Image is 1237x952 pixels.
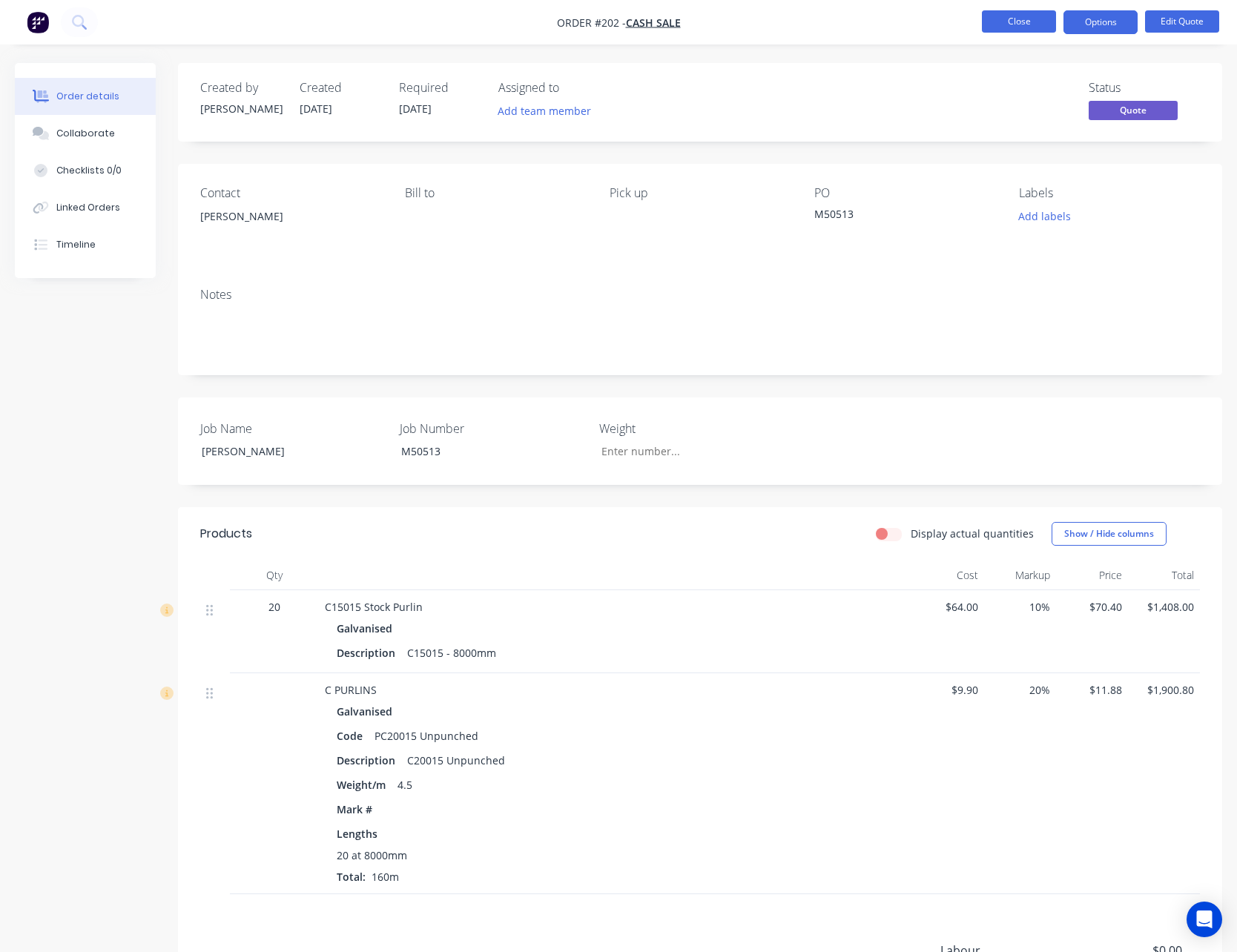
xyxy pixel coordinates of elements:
button: Add team member [498,101,599,121]
div: Contact [200,186,381,200]
button: Options [1063,10,1138,34]
div: [PERSON_NAME] [200,101,282,116]
div: Total [1128,561,1200,590]
span: Quote [1089,101,1178,119]
button: Order details [15,78,156,115]
div: Required [399,81,481,95]
div: Open Intercom Messenger [1187,902,1222,937]
button: Show / Hide columns [1052,522,1167,546]
button: Edit Quote [1145,10,1219,33]
span: 20 [268,599,280,615]
span: $64.00 [918,599,978,615]
div: M50513 [814,206,995,227]
div: Cost [912,561,984,590]
span: $11.88 [1062,682,1122,698]
a: Cash Sale [626,16,681,30]
div: Timeline [56,238,96,251]
button: Add labels [1011,206,1079,226]
div: Description [337,750,401,771]
div: [PERSON_NAME] [200,206,381,227]
div: Galvanised [337,701,398,722]
div: PO [814,186,995,200]
div: Markup [984,561,1056,590]
label: Job Number [400,420,585,437]
span: 10% [990,599,1050,615]
div: Order details [56,90,119,103]
span: 20% [990,682,1050,698]
label: Weight [599,420,785,437]
span: $1,408.00 [1134,599,1194,615]
div: [PERSON_NAME] [200,206,381,254]
div: Galvanised [337,618,398,639]
button: Close [982,10,1056,33]
div: Bill to [405,186,586,200]
button: Linked Orders [15,189,156,226]
div: 4.5 [392,774,418,796]
div: Created [300,81,381,95]
span: Order #202 - [557,16,626,30]
div: Labels [1019,186,1200,200]
label: Display actual quantities [911,526,1034,541]
div: Created by [200,81,282,95]
span: [DATE] [300,102,332,116]
img: Factory [27,11,49,33]
div: Pick up [610,186,791,200]
div: Assigned to [498,81,647,95]
button: Add team member [490,101,599,121]
div: Linked Orders [56,201,120,214]
div: M50513 [389,440,575,462]
div: PC20015 Unpunched [369,725,484,747]
span: 20 at 8000mm [337,847,407,863]
span: C PURLINS [325,683,377,697]
div: Notes [200,288,1200,302]
div: C20015 Unpunched [401,750,511,771]
div: Qty [230,561,319,590]
span: 160m [366,870,405,884]
div: C15015 - 8000mm [401,642,502,664]
div: Weight/m [337,774,392,796]
span: [DATE] [399,102,432,116]
div: [PERSON_NAME] [190,440,375,462]
div: Status [1089,81,1200,95]
label: Job Name [200,420,386,437]
div: Products [200,525,252,543]
span: $9.90 [918,682,978,698]
span: $70.40 [1062,599,1122,615]
span: $1,900.80 [1134,682,1194,698]
button: Collaborate [15,115,156,152]
div: Code [337,725,369,747]
button: Timeline [15,226,156,263]
button: Checklists 0/0 [15,152,156,189]
div: Checklists 0/0 [56,164,122,177]
div: Description [337,642,401,664]
span: C15015 Stock Purlin [325,600,423,614]
input: Enter number... [589,440,785,463]
div: Price [1056,561,1128,590]
span: Total: [337,870,366,884]
div: Mark # [337,799,378,820]
div: Collaborate [56,127,115,140]
span: Lengths [337,826,377,842]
